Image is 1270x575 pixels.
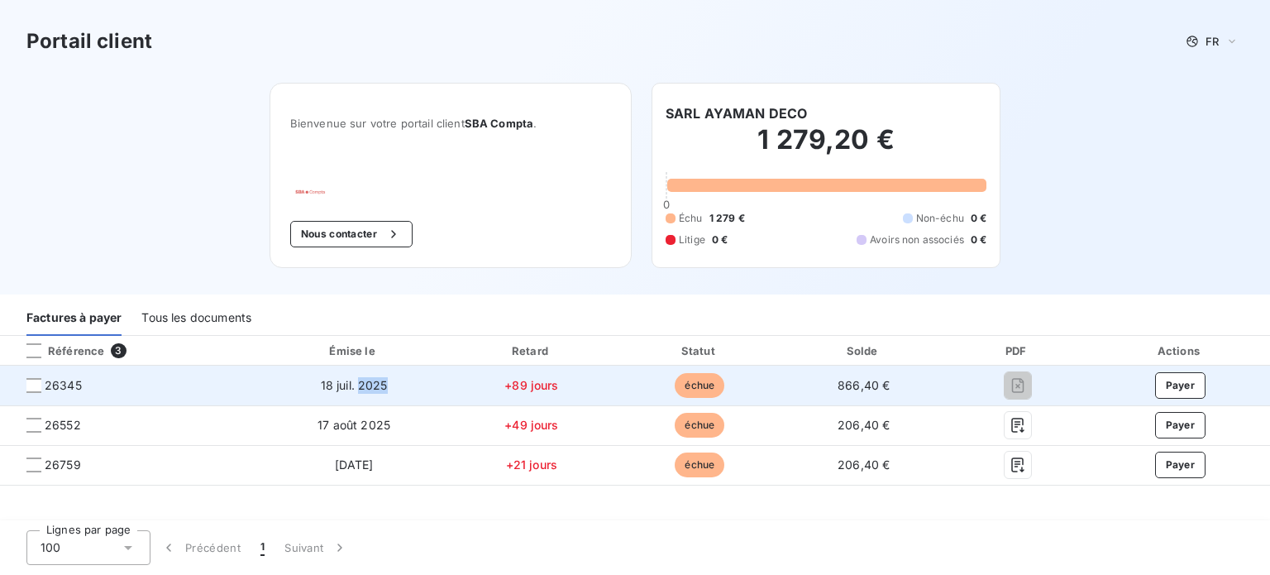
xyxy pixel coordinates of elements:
[679,211,703,226] span: Échu
[786,343,942,359] div: Solde
[1155,452,1206,478] button: Payer
[41,539,60,556] span: 100
[290,221,413,247] button: Nous contacter
[838,378,890,392] span: 866,40 €
[317,418,390,432] span: 17 août 2025
[870,232,964,247] span: Avoirs non associés
[45,457,81,473] span: 26759
[971,211,986,226] span: 0 €
[1155,372,1206,399] button: Payer
[1206,35,1219,48] span: FR
[13,343,104,358] div: Référence
[260,539,265,556] span: 1
[335,458,374,472] span: [DATE]
[111,343,126,358] span: 3
[265,343,443,359] div: Émise le
[1094,343,1267,359] div: Actions
[290,184,396,194] img: Company logo
[275,530,358,565] button: Suivant
[450,343,614,359] div: Retard
[504,418,558,432] span: +49 jours
[26,301,122,336] div: Factures à payer
[838,418,890,432] span: 206,40 €
[838,458,890,472] span: 206,40 €
[26,26,152,56] h3: Portail client
[679,232,705,247] span: Litige
[675,453,724,477] span: échue
[321,378,388,392] span: 18 juil. 2025
[620,343,780,359] div: Statut
[45,377,82,394] span: 26345
[675,413,724,438] span: échue
[709,211,745,226] span: 1 279 €
[916,211,964,226] span: Non-échu
[45,417,81,434] span: 26552
[1155,412,1206,438] button: Payer
[712,232,728,247] span: 0 €
[666,103,807,123] h6: SARL AYAMAN DECO
[290,117,611,130] span: Bienvenue sur votre portail client .
[150,530,251,565] button: Précédent
[663,198,670,211] span: 0
[675,373,724,398] span: échue
[666,123,986,173] h2: 1 279,20 €
[504,378,558,392] span: +89 jours
[251,530,275,565] button: 1
[971,232,986,247] span: 0 €
[465,117,534,130] span: SBA Compta
[506,458,557,472] span: +21 jours
[948,343,1087,359] div: PDF
[141,301,251,336] div: Tous les documents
